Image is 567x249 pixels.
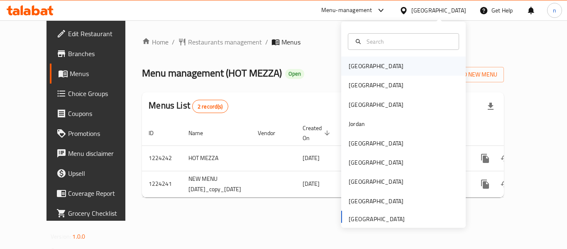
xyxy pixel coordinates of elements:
[142,145,182,171] td: 1224242
[188,128,214,138] span: Name
[363,37,454,46] input: Search
[50,24,141,44] a: Edit Restaurant
[68,29,134,39] span: Edit Restaurant
[50,183,141,203] a: Coverage Report
[469,121,562,146] th: Actions
[50,104,141,123] a: Coupons
[72,231,85,242] span: 1.0.0
[149,99,228,113] h2: Menus List
[188,37,262,47] span: Restaurants management
[68,108,134,118] span: Coupons
[50,203,141,223] a: Grocery Checklist
[68,188,134,198] span: Coverage Report
[68,208,134,218] span: Grocery Checklist
[446,69,497,80] span: Add New Menu
[303,178,320,189] span: [DATE]
[178,37,262,47] a: Restaurants management
[553,6,556,15] span: n
[349,119,365,128] div: Jordan
[281,37,301,47] span: Menus
[149,128,164,138] span: ID
[192,100,228,113] div: Total records count
[411,6,466,15] div: [GEOGRAPHIC_DATA]
[68,168,134,178] span: Upsell
[303,123,332,143] span: Created On
[495,148,515,168] button: Change Status
[349,81,403,90] div: [GEOGRAPHIC_DATA]
[142,37,504,47] nav: breadcrumb
[51,231,71,242] span: Version:
[258,128,286,138] span: Vendor
[182,145,251,171] td: HOT MEZZA
[495,174,515,194] button: Change Status
[481,96,501,116] div: Export file
[193,103,228,111] span: 2 record(s)
[285,69,304,79] div: Open
[349,177,403,186] div: [GEOGRAPHIC_DATA]
[321,5,372,15] div: Menu-management
[349,139,403,148] div: [GEOGRAPHIC_DATA]
[50,64,141,84] a: Menus
[182,171,251,197] td: NEW MENU [DATE]_copy_[DATE]
[303,153,320,163] span: [DATE]
[68,148,134,158] span: Menu disclaimer
[50,44,141,64] a: Branches
[349,197,403,206] div: [GEOGRAPHIC_DATA]
[68,89,134,99] span: Choice Groups
[349,158,403,167] div: [GEOGRAPHIC_DATA]
[50,163,141,183] a: Upsell
[349,62,403,71] div: [GEOGRAPHIC_DATA]
[285,70,304,77] span: Open
[70,69,134,79] span: Menus
[142,121,562,197] table: enhanced table
[68,128,134,138] span: Promotions
[475,174,495,194] button: more
[68,49,134,59] span: Branches
[142,64,282,82] span: Menu management ( HOT MEZZA )
[440,67,504,82] button: Add New Menu
[475,148,495,168] button: more
[172,37,175,47] li: /
[265,37,268,47] li: /
[50,84,141,104] a: Choice Groups
[142,171,182,197] td: 1224241
[142,37,169,47] a: Home
[349,100,403,109] div: [GEOGRAPHIC_DATA]
[50,143,141,163] a: Menu disclaimer
[50,123,141,143] a: Promotions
